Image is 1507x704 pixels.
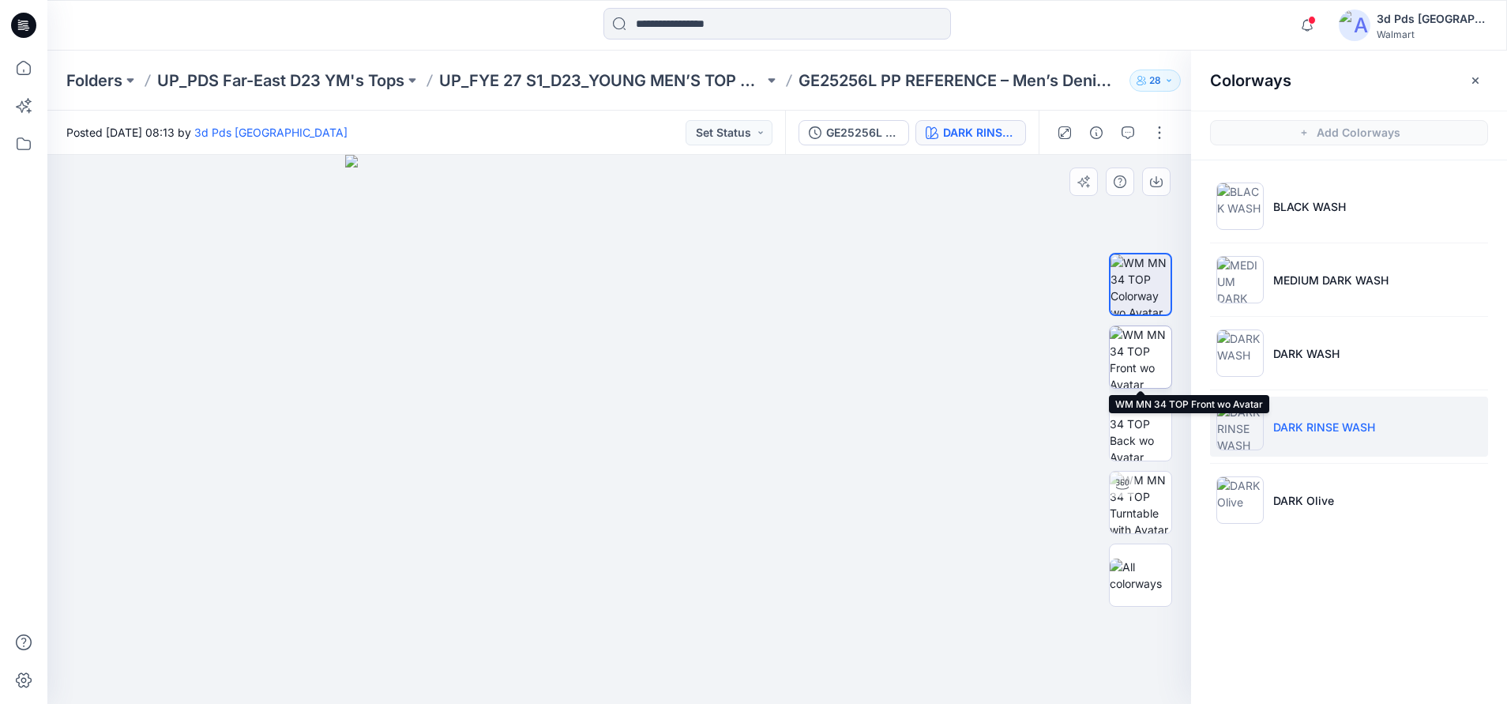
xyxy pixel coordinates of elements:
[66,124,348,141] span: Posted [DATE] 08:13 by
[194,126,348,139] a: 3d Pds [GEOGRAPHIC_DATA]
[1149,72,1161,89] p: 28
[799,120,909,145] button: GE25256L PP REFERENCE – Men’s Denim Jacket
[1273,198,1346,215] p: BLACK WASH
[1273,419,1375,435] p: DARK RINSE WASH
[915,120,1026,145] button: DARK RINSE WASH
[1210,71,1291,90] h2: Colorways
[1216,183,1264,230] img: BLACK WASH
[1273,272,1389,288] p: MEDIUM DARK WASH
[1339,9,1370,41] img: avatar
[1110,326,1171,388] img: WM MN 34 TOP Front wo Avatar
[1216,329,1264,377] img: DARK WASH
[1273,345,1340,362] p: DARK WASH
[1216,476,1264,524] img: DARK Olive
[1216,256,1264,303] img: MEDIUM DARK WASH
[157,70,404,92] a: UP_PDS Far-East D23 YM's Tops
[799,70,1123,92] p: GE25256L PP REFERENCE – Men’s Denim Jacket
[1084,120,1109,145] button: Details
[1111,254,1171,314] img: WM MN 34 TOP Colorway wo Avatar
[1129,70,1181,92] button: 28
[1110,399,1171,461] img: WM MN 34 TOP Back wo Avatar
[1216,403,1264,450] img: DARK RINSE WASH
[439,70,764,92] a: UP_FYE 27 S1_D23_YOUNG MEN’S TOP PDS/[GEOGRAPHIC_DATA]
[826,124,899,141] div: GE25256L PP REFERENCE – Men’s Denim Jacket
[1110,472,1171,533] img: WM MN 34 TOP Turntable with Avatar
[943,124,1016,141] div: DARK RINSE WASH
[1377,9,1487,28] div: 3d Pds [GEOGRAPHIC_DATA]
[345,155,894,704] img: eyJhbGciOiJIUzI1NiIsImtpZCI6IjAiLCJzbHQiOiJzZXMiLCJ0eXAiOiJKV1QifQ.eyJkYXRhIjp7InR5cGUiOiJzdG9yYW...
[66,70,122,92] a: Folders
[1273,492,1334,509] p: DARK Olive
[1110,559,1171,592] img: All colorways
[1377,28,1487,40] div: Walmart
